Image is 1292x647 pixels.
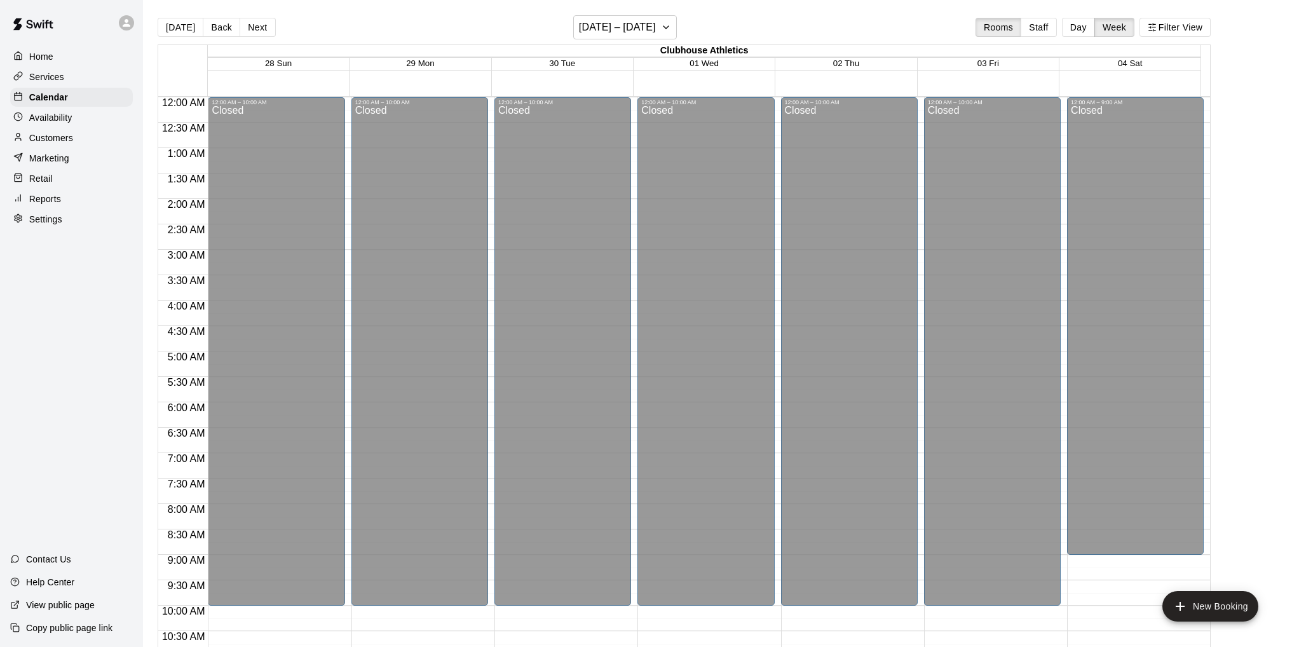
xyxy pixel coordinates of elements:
[26,622,112,634] p: Copy public page link
[1071,106,1200,559] div: Closed
[165,529,208,540] span: 8:30 AM
[10,47,133,66] a: Home
[785,106,914,610] div: Closed
[159,123,208,133] span: 12:30 AM
[165,174,208,184] span: 1:30 AM
[924,97,1061,606] div: 12:00 AM – 10:00 AM: Closed
[165,250,208,261] span: 3:00 AM
[159,606,208,616] span: 10:00 AM
[165,479,208,489] span: 7:30 AM
[351,97,488,606] div: 12:00 AM – 10:00 AM: Closed
[165,402,208,413] span: 6:00 AM
[498,99,627,106] div: 12:00 AM – 10:00 AM
[10,67,133,86] a: Services
[165,199,208,210] span: 2:00 AM
[573,15,677,39] button: [DATE] – [DATE]
[165,301,208,311] span: 4:00 AM
[212,99,341,106] div: 12:00 AM – 10:00 AM
[641,106,770,610] div: Closed
[158,18,203,37] button: [DATE]
[26,553,71,566] p: Contact Us
[406,58,434,68] button: 29 Mon
[1118,58,1143,68] button: 04 Sat
[265,58,292,68] button: 28 Sun
[10,169,133,188] a: Retail
[29,111,72,124] p: Availability
[498,106,627,610] div: Closed
[29,91,68,104] p: Calendar
[26,599,95,611] p: View public page
[165,453,208,464] span: 7:00 AM
[1139,18,1211,37] button: Filter View
[10,189,133,208] a: Reports
[212,106,341,610] div: Closed
[159,97,208,108] span: 12:00 AM
[641,99,770,106] div: 12:00 AM – 10:00 AM
[10,128,133,147] a: Customers
[159,631,208,642] span: 10:30 AM
[29,193,61,205] p: Reports
[208,97,344,606] div: 12:00 AM – 10:00 AM: Closed
[355,99,484,106] div: 12:00 AM – 10:00 AM
[203,18,240,37] button: Back
[579,18,656,36] h6: [DATE] – [DATE]
[977,58,999,68] button: 03 Fri
[165,148,208,159] span: 1:00 AM
[549,58,575,68] button: 30 Tue
[29,172,53,185] p: Retail
[208,45,1201,57] div: Clubhouse Athletics
[1094,18,1134,37] button: Week
[10,108,133,127] a: Availability
[26,576,74,589] p: Help Center
[1071,99,1200,106] div: 12:00 AM – 9:00 AM
[29,132,73,144] p: Customers
[781,97,918,606] div: 12:00 AM – 10:00 AM: Closed
[10,149,133,168] a: Marketing
[690,58,719,68] button: 01 Wed
[165,555,208,566] span: 9:00 AM
[165,580,208,591] span: 9:30 AM
[165,351,208,362] span: 5:00 AM
[10,88,133,107] a: Calendar
[10,210,133,229] a: Settings
[240,18,275,37] button: Next
[165,224,208,235] span: 2:30 AM
[494,97,631,606] div: 12:00 AM – 10:00 AM: Closed
[928,106,1057,610] div: Closed
[165,428,208,439] span: 6:30 AM
[165,275,208,286] span: 3:30 AM
[1067,97,1204,555] div: 12:00 AM – 9:00 AM: Closed
[637,97,774,606] div: 12:00 AM – 10:00 AM: Closed
[165,504,208,515] span: 8:00 AM
[355,106,484,610] div: Closed
[833,58,859,68] button: 02 Thu
[29,71,64,83] p: Services
[785,99,914,106] div: 12:00 AM – 10:00 AM
[165,326,208,337] span: 4:30 AM
[1021,18,1057,37] button: Staff
[165,377,208,388] span: 5:30 AM
[29,152,69,165] p: Marketing
[1162,591,1258,622] button: add
[976,18,1021,37] button: Rooms
[1062,18,1095,37] button: Day
[29,213,62,226] p: Settings
[928,99,1057,106] div: 12:00 AM – 10:00 AM
[29,50,53,63] p: Home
